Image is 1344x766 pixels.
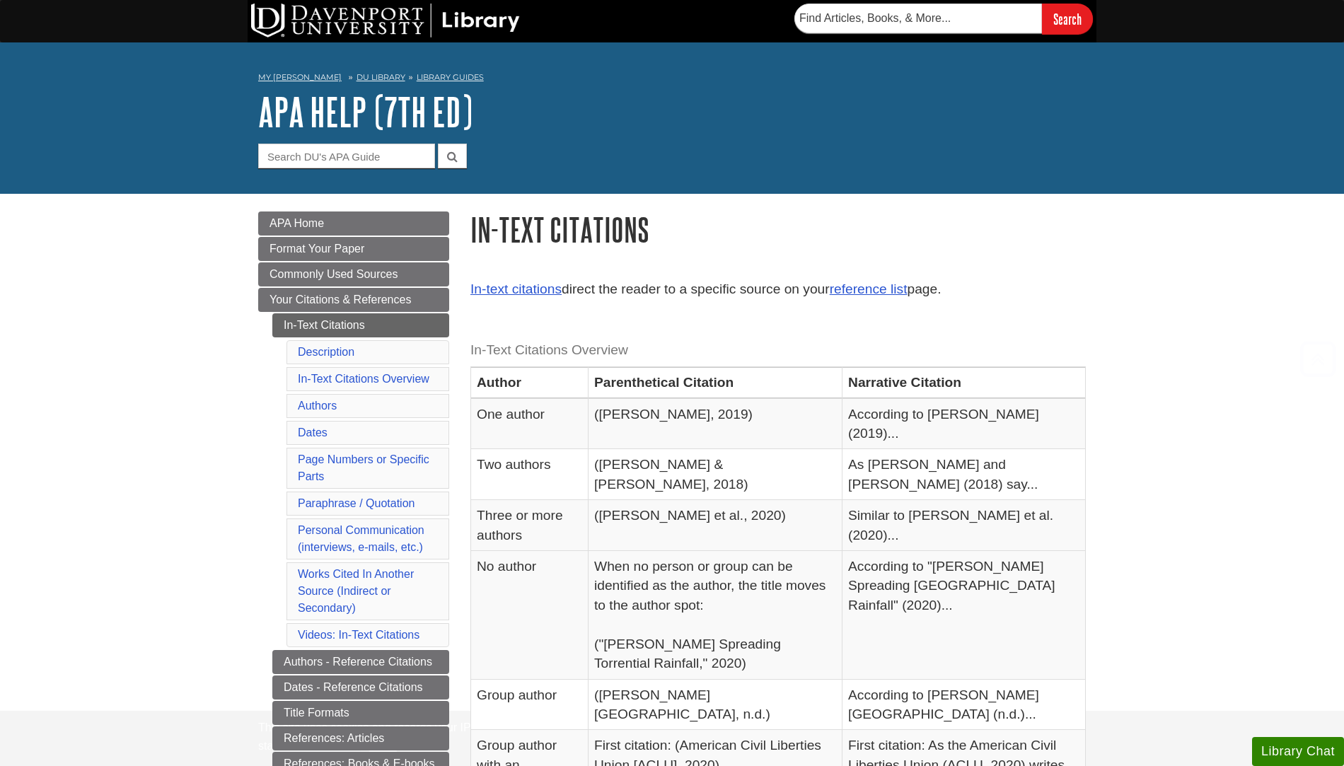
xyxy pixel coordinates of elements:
form: Searches DU Library's articles, books, and more [794,4,1093,34]
a: Back to Top [1295,349,1340,369]
button: Library Chat [1252,737,1344,766]
a: Title Formats [272,701,449,725]
a: Authors [298,400,337,412]
td: No author [471,551,589,680]
a: In-Text Citations [272,313,449,337]
td: Three or more authors [471,500,589,551]
td: Similar to [PERSON_NAME] et al. (2020)... [842,500,1086,551]
th: Parenthetical Citation [589,367,842,398]
a: Dates [298,426,328,439]
th: Narrative Citation [842,367,1086,398]
a: Personal Communication(interviews, e-mails, etc.) [298,524,424,553]
td: According to [PERSON_NAME] (2019)... [842,398,1086,449]
a: Authors - Reference Citations [272,650,449,674]
td: ([PERSON_NAME] et al., 2020) [589,500,842,551]
td: According to [PERSON_NAME][GEOGRAPHIC_DATA] (n.d.)... [842,679,1086,730]
input: Search [1042,4,1093,34]
span: Your Citations & References [270,294,411,306]
td: According to "[PERSON_NAME] Spreading [GEOGRAPHIC_DATA] Rainfall" (2020)... [842,551,1086,680]
a: Your Citations & References [258,288,449,312]
span: Format Your Paper [270,243,364,255]
a: Paraphrase / Quotation [298,497,415,509]
img: DU Library [251,4,520,37]
a: Library Guides [417,72,484,82]
p: direct the reader to a specific source on your page. [470,279,1086,300]
input: Find Articles, Books, & More... [794,4,1042,33]
caption: In-Text Citations Overview [470,335,1086,366]
nav: breadcrumb [258,68,1086,91]
a: References: Articles [272,726,449,750]
a: Videos: In-Text Citations [298,629,419,641]
a: Commonly Used Sources [258,262,449,286]
td: ([PERSON_NAME][GEOGRAPHIC_DATA], n.d.) [589,679,842,730]
th: Author [471,367,589,398]
input: Search DU's APA Guide [258,144,435,168]
h1: In-Text Citations [470,211,1086,248]
td: One author [471,398,589,449]
a: Works Cited In Another Source (Indirect or Secondary) [298,568,414,614]
a: Dates - Reference Citations [272,675,449,700]
a: My [PERSON_NAME] [258,71,342,83]
td: Group author [471,679,589,730]
td: As [PERSON_NAME] and [PERSON_NAME] (2018) say... [842,449,1086,500]
a: Page Numbers or Specific Parts [298,453,429,482]
a: DU Library [357,72,405,82]
span: Commonly Used Sources [270,268,398,280]
span: APA Home [270,217,324,229]
a: In-text citations [470,282,562,296]
a: reference list [830,282,908,296]
a: APA Home [258,211,449,236]
a: Description [298,346,354,358]
td: ([PERSON_NAME], 2019) [589,398,842,449]
td: When no person or group can be identified as the author, the title moves to the author spot: ("[P... [589,551,842,680]
td: Two authors [471,449,589,500]
td: ([PERSON_NAME] & [PERSON_NAME], 2018) [589,449,842,500]
a: In-Text Citations Overview [298,373,429,385]
a: Format Your Paper [258,237,449,261]
a: APA Help (7th Ed) [258,90,473,134]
